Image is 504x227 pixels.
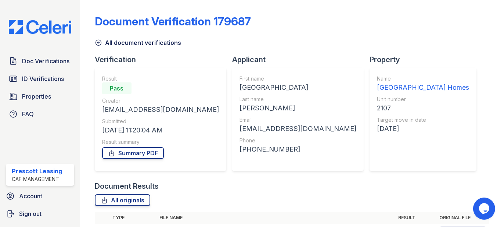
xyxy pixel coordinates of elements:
div: Email [240,116,356,124]
div: Property [370,54,482,65]
div: Document Results [95,181,159,191]
div: [EMAIL_ADDRESS][DOMAIN_NAME] [240,124,356,134]
span: Doc Verifications [22,57,69,65]
th: Type [109,212,156,224]
div: Prescott Leasing [12,167,62,175]
div: Document Verification 179687 [95,15,251,28]
div: Last name [240,96,356,103]
div: [DATE] [377,124,469,134]
th: Original file [436,212,489,224]
a: Doc Verifications [6,54,74,68]
a: Account [3,189,77,203]
div: Result summary [102,138,219,146]
a: Summary PDF [102,147,164,159]
span: FAQ [22,110,34,118]
div: Phone [240,137,356,144]
span: Sign out [19,209,42,218]
a: ID Verifications [6,71,74,86]
div: [EMAIL_ADDRESS][DOMAIN_NAME] [102,104,219,115]
div: [PHONE_NUMBER] [240,144,356,155]
div: First name [240,75,356,82]
div: 2107 [377,103,469,113]
span: Account [19,192,42,201]
a: All originals [95,194,150,206]
div: [PERSON_NAME] [240,103,356,113]
div: Unit number [377,96,469,103]
a: FAQ [6,107,74,121]
th: Result [395,212,436,224]
div: Applicant [232,54,370,65]
a: Sign out [3,206,77,221]
div: [DATE] 11:20:04 AM [102,125,219,135]
iframe: chat widget [473,198,497,220]
div: Verification [95,54,232,65]
span: ID Verifications [22,74,64,83]
div: [GEOGRAPHIC_DATA] [240,82,356,93]
div: [GEOGRAPHIC_DATA] Homes [377,82,469,93]
a: All document verifications [95,38,181,47]
a: Name [GEOGRAPHIC_DATA] Homes [377,75,469,93]
img: CE_Logo_Blue-a8612792a0a2168367f1c8372b55b34899dd931a85d93a1a3d3e32e68fde9ad4.png [3,20,77,34]
div: Name [377,75,469,82]
th: File name [156,212,395,224]
div: Result [102,75,219,82]
div: CAF Management [12,175,62,183]
div: Creator [102,97,219,104]
span: Properties [22,92,51,101]
div: Target move in date [377,116,469,124]
div: Pass [102,82,132,94]
div: Submitted [102,118,219,125]
a: Properties [6,89,74,104]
